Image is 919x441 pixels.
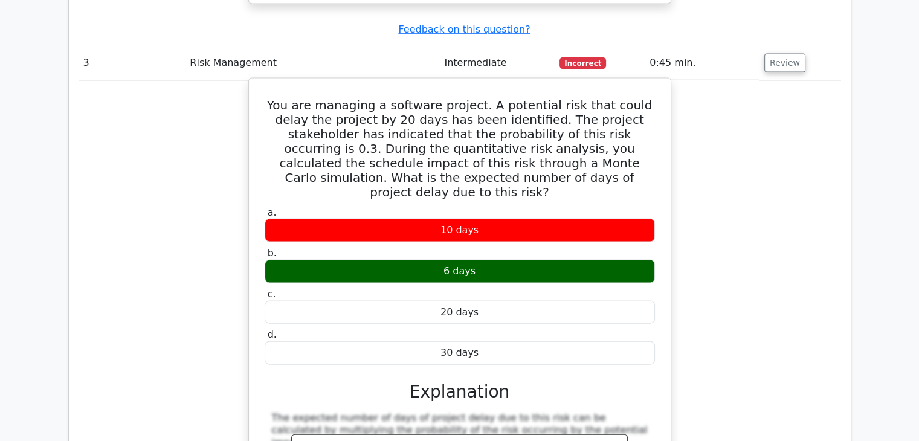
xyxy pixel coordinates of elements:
div: 10 days [265,219,655,242]
td: Intermediate [439,46,555,80]
div: 6 days [265,260,655,283]
div: 20 days [265,301,655,324]
span: Incorrect [559,57,606,69]
button: Review [764,54,805,72]
td: Risk Management [185,46,439,80]
a: Feedback on this question? [398,24,530,35]
td: 0:45 min. [645,46,759,80]
h3: Explanation [272,382,648,402]
span: a. [268,207,277,218]
h5: You are managing a software project. A potential risk that could delay the project by 20 days has... [263,98,656,199]
span: b. [268,247,277,259]
span: c. [268,288,276,300]
span: d. [268,329,277,340]
div: 30 days [265,341,655,365]
td: 3 [79,46,185,80]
